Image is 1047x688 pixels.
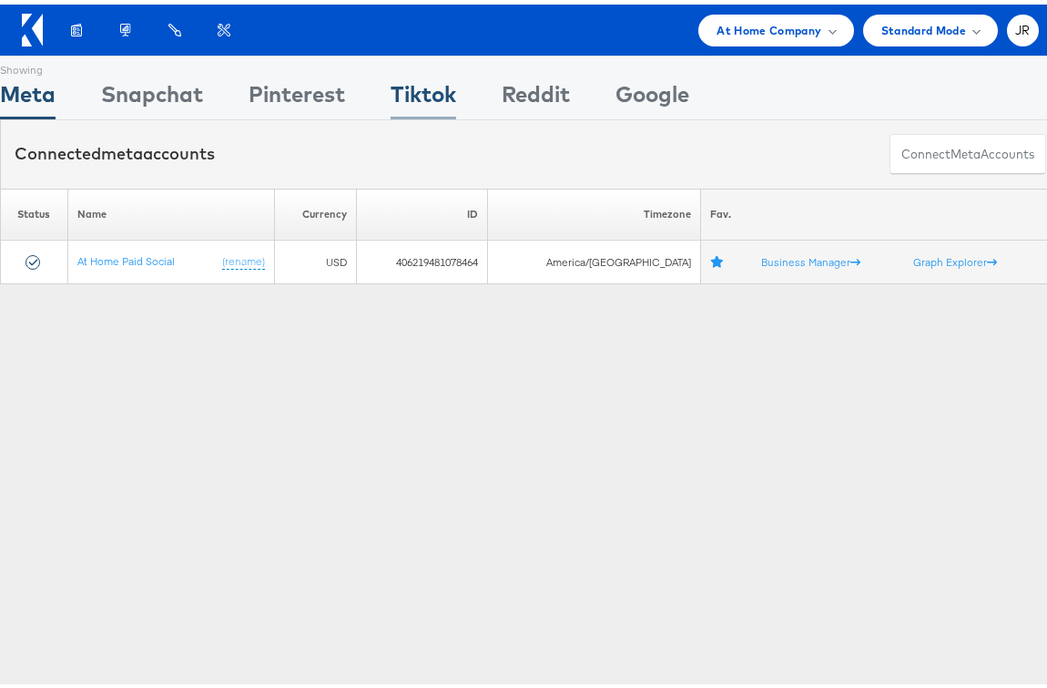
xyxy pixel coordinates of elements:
th: Name [67,184,274,236]
a: At Home Paid Social [77,250,175,263]
span: meta [101,139,143,159]
th: ID [357,184,488,236]
div: Snapchat [101,74,203,115]
div: Google [615,74,689,115]
div: Tiktok [391,74,456,115]
th: Timezone [488,184,700,236]
div: Connected accounts [15,138,215,161]
span: meta [950,141,981,159]
button: ConnectmetaAccounts [889,129,1046,170]
a: (rename) [222,250,265,265]
span: At Home Company [717,16,821,36]
td: USD [274,236,357,280]
td: America/[GEOGRAPHIC_DATA] [488,236,700,280]
a: Business Manager [761,251,860,264]
span: Standard Mode [881,16,966,36]
td: 406219481078464 [357,236,488,280]
span: JR [1015,20,1031,32]
th: Status [1,184,68,236]
div: Pinterest [249,74,345,115]
a: Graph Explorer [913,251,997,264]
div: Reddit [502,74,570,115]
th: Currency [274,184,357,236]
